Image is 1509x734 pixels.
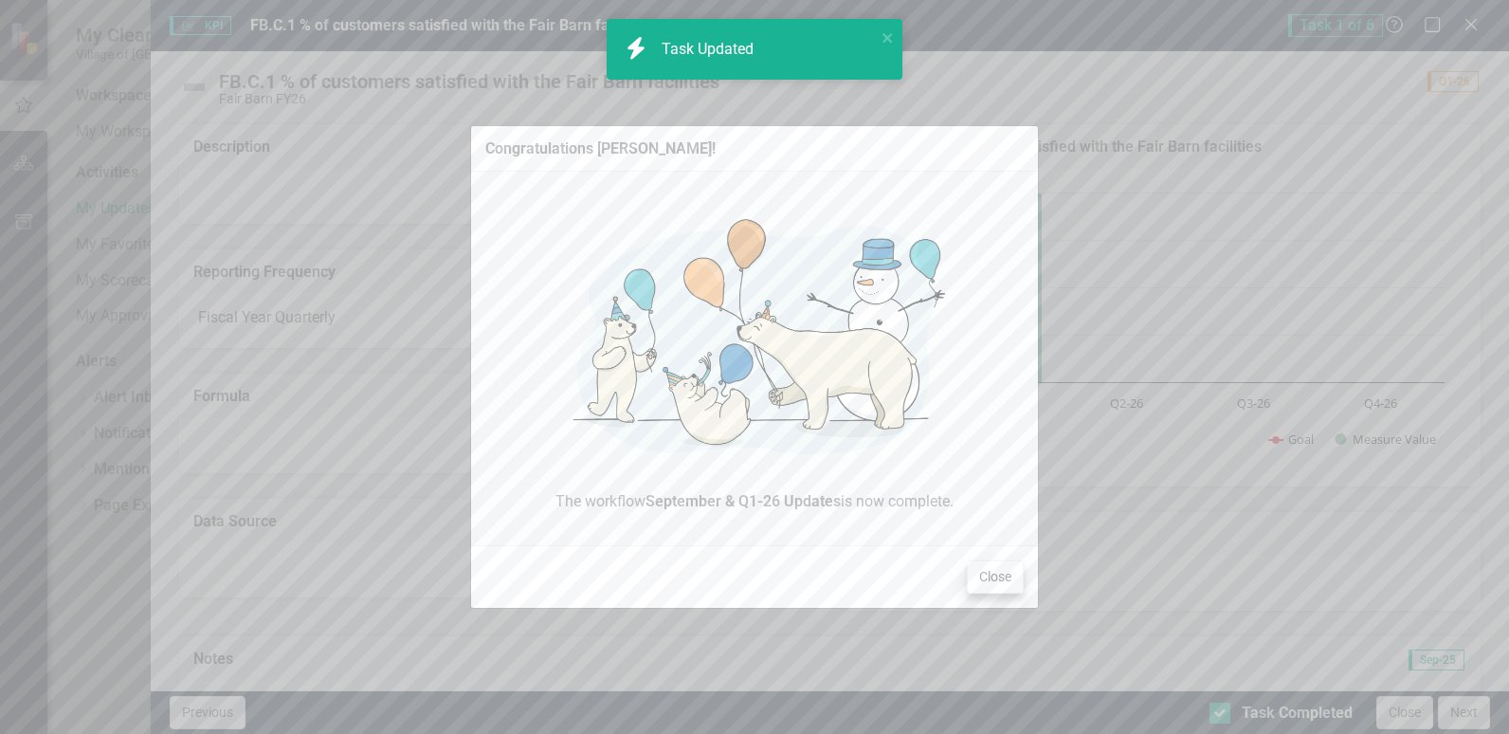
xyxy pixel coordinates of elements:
strong: September & Q1-26 Updates [645,492,841,510]
div: Congratulations [PERSON_NAME]! [485,140,716,157]
img: Congratulations [539,186,970,490]
div: Task Updated [662,39,758,61]
button: close [882,27,895,48]
span: The workflow is now complete. [485,491,1024,513]
button: Close [967,560,1024,594]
